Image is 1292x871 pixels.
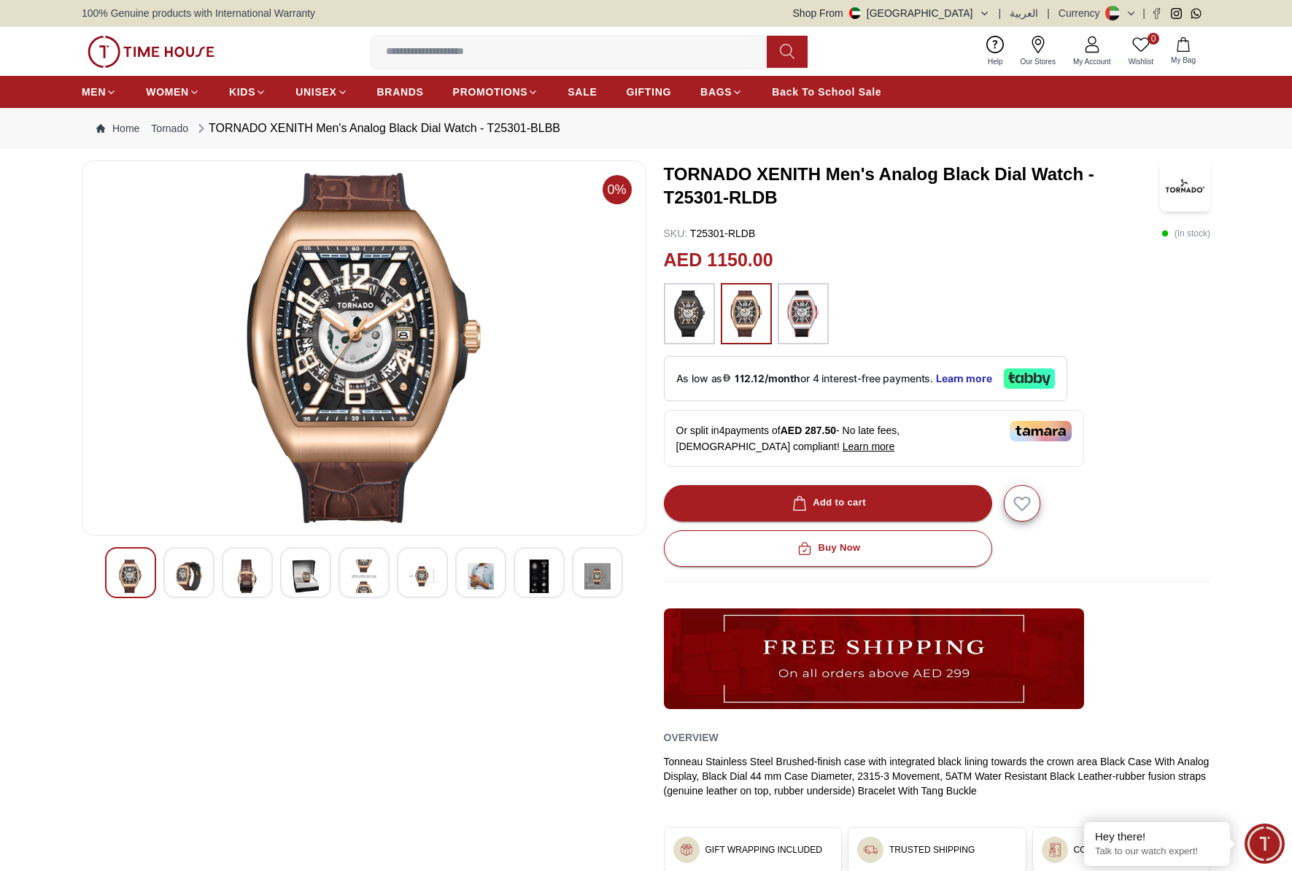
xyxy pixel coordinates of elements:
[849,7,861,19] img: United Arab Emirates
[700,79,743,105] a: BAGS
[889,844,975,856] h3: TRUSTED SHIPPING
[664,163,1160,209] h3: TORNADO XENITH Men's Analog Black Dial Watch - T25301-RLDB
[863,843,878,857] img: ...
[772,79,881,105] a: Back To School Sale
[94,173,634,523] img: TORNADO XENITH Men's Analog Black Dial Watch - T25301-BLBB
[664,485,992,522] button: Add to cart
[1047,6,1050,20] span: |
[728,290,765,337] img: ...
[1010,6,1038,20] button: العربية
[1059,6,1106,20] div: Currency
[781,425,836,436] span: AED 287.50
[295,85,336,99] span: UNISEX
[1245,824,1285,864] div: Chat Widget
[584,560,611,593] img: TORNADO XENITH Men's Analog Black Dial Watch - T25301-BLBB
[1142,6,1145,20] span: |
[979,33,1012,70] a: Help
[664,226,756,241] p: T25301-RLDB
[568,79,597,105] a: SALE
[1095,845,1219,858] p: Talk to our watch expert!
[664,247,773,274] h2: AED 1150.00
[664,608,1084,709] img: ...
[1012,33,1064,70] a: Our Stores
[82,79,117,105] a: MEN
[146,79,200,105] a: WOMEN
[234,560,260,593] img: TORNADO XENITH Men's Analog Black Dial Watch - T25301-BLBB
[793,6,990,20] button: Shop From[GEOGRAPHIC_DATA]
[96,121,139,136] a: Home
[1015,56,1061,67] span: Our Stores
[1160,160,1210,212] img: TORNADO XENITH Men's Analog Black Dial Watch - T25301-RLDB
[229,85,255,99] span: KIDS
[151,121,188,136] a: Tornado
[1148,33,1159,44] span: 0
[194,120,560,137] div: TORNADO XENITH Men's Analog Black Dial Watch - T25301-BLBB
[982,56,1009,67] span: Help
[229,79,266,105] a: KIDS
[679,843,694,857] img: ...
[785,290,821,337] img: ...
[146,85,189,99] span: WOMEN
[351,560,377,593] img: TORNADO XENITH Men's Analog Black Dial Watch - T25301-BLBB
[176,560,202,593] img: TORNADO XENITH Men's Analog Black Dial Watch - T25301-BLBB
[568,85,597,99] span: SALE
[1165,55,1202,66] span: My Bag
[293,560,319,593] img: TORNADO XENITH Men's Analog Black Dial Watch - T25301-BLBB
[794,540,860,557] div: Buy Now
[626,79,671,105] a: GIFTING
[377,79,424,105] a: BRANDS
[88,36,214,68] img: ...
[1095,829,1219,844] div: Hey there!
[453,79,539,105] a: PROMOTIONS
[1067,56,1117,67] span: My Account
[1123,56,1159,67] span: Wishlist
[1120,33,1162,70] a: 0Wishlist
[1074,844,1183,856] h3: CONTACTLESS DELIVERY
[664,228,688,239] span: SKU :
[468,560,494,593] img: TORNADO XENITH Men's Analog Black Dial Watch - T25301-BLBB
[453,85,528,99] span: PROMOTIONS
[1151,8,1162,19] a: Facebook
[295,79,347,105] a: UNISEX
[664,410,1084,467] div: Or split in 4 payments of - No late fees, [DEMOGRAPHIC_DATA] compliant!
[1010,421,1072,441] img: Tamara
[409,560,436,593] img: TORNADO XENITH Men's Analog Black Dial Watch - T25301-BLBB
[664,530,992,567] button: Buy Now
[772,85,881,99] span: Back To School Sale
[671,290,708,337] img: ...
[1171,8,1182,19] a: Instagram
[82,108,1210,149] nav: Breadcrumb
[843,441,895,452] span: Learn more
[1048,843,1062,857] img: ...
[1161,226,1210,241] p: ( In stock )
[700,85,732,99] span: BAGS
[526,560,552,593] img: TORNADO XENITH Men's Analog Black Dial Watch - T25301-BLBB
[82,85,106,99] span: MEN
[377,85,424,99] span: BRANDS
[82,6,315,20] span: 100% Genuine products with International Warranty
[117,560,144,593] img: TORNADO XENITH Men's Analog Black Dial Watch - T25301-BLBB
[999,6,1002,20] span: |
[1191,8,1202,19] a: Whatsapp
[789,495,866,511] div: Add to cart
[664,727,719,748] h2: Overview
[1162,34,1204,69] button: My Bag
[626,85,671,99] span: GIFTING
[603,175,632,204] span: 0%
[705,844,822,856] h3: GIFT WRAPPING INCLUDED
[664,754,1211,798] div: Tonneau Stainless Steel Brushed-finish case with integrated black lining towards the crown area B...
